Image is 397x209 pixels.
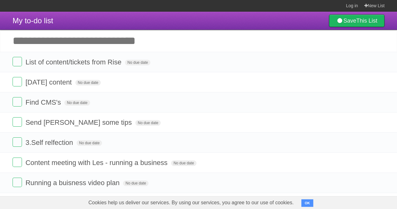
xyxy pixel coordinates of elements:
[25,118,133,126] span: Send [PERSON_NAME] some tips
[25,179,121,187] span: Running a buisness video plan
[171,160,196,166] span: No due date
[13,97,22,107] label: Done
[25,159,169,167] span: Content meeting with Les - running a business
[301,199,314,207] button: OK
[25,98,62,106] span: Find CMS's
[125,60,150,65] span: No due date
[13,117,22,127] label: Done
[123,180,148,186] span: No due date
[13,137,22,147] label: Done
[329,14,384,27] a: SaveThis List
[13,16,53,25] span: My to-do list
[13,178,22,187] label: Done
[75,80,101,85] span: No due date
[135,120,161,126] span: No due date
[356,18,377,24] b: This List
[13,157,22,167] label: Done
[25,58,123,66] span: List of content/tickets from Rise
[82,196,300,209] span: Cookies help us deliver our services. By using our services, you agree to our use of cookies.
[25,139,75,146] span: 3.Self relfection
[25,78,73,86] span: [DATE] content
[77,140,102,146] span: No due date
[64,100,90,106] span: No due date
[13,77,22,86] label: Done
[13,57,22,66] label: Done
